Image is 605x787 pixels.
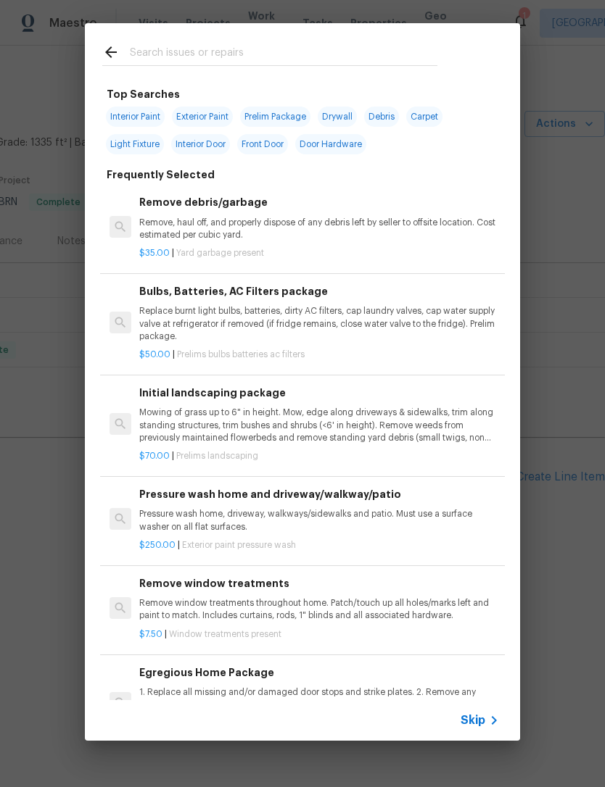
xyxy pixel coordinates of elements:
[139,575,499,591] h6: Remove window treatments
[461,713,485,728] span: Skip
[139,247,499,259] p: |
[130,43,437,65] input: Search issues or repairs
[295,134,366,154] span: Door Hardware
[139,349,499,361] p: |
[237,134,288,154] span: Front Door
[240,107,310,127] span: Prelim Package
[107,167,215,183] h6: Frequently Selected
[364,107,399,127] span: Debris
[139,486,499,502] h6: Pressure wash home and driveway/walkway/patio
[107,86,180,102] h6: Top Searches
[139,451,170,460] span: $70.00
[139,350,170,359] span: $50.00
[106,107,165,127] span: Interior Paint
[139,539,499,551] p: |
[172,107,233,127] span: Exterior Paint
[169,630,281,638] span: Window treatments present
[139,194,499,210] h6: Remove debris/garbage
[139,508,499,533] p: Pressure wash home, driveway, walkways/sidewalks and patio. Must use a surface washer on all flat...
[318,107,357,127] span: Drywall
[139,385,499,401] h6: Initial landscaping package
[182,541,296,549] span: Exterior paint pressure wash
[406,107,443,127] span: Carpet
[106,134,164,154] span: Light Fixture
[139,407,499,444] p: Mowing of grass up to 6" in height. Mow, edge along driveways & sidewalks, trim along standing st...
[139,249,170,257] span: $35.00
[177,350,305,359] span: Prelims bulbs batteries ac filters
[139,686,499,723] p: 1. Replace all missing and/or damaged door stops and strike plates. 2. Remove any broken or damag...
[176,451,258,460] span: Prelims landscaping
[139,541,176,549] span: $250.00
[139,283,499,299] h6: Bulbs, Batteries, AC Filters package
[176,249,264,257] span: Yard garbage present
[139,628,499,641] p: |
[139,665,499,680] h6: Egregious Home Package
[139,630,162,638] span: $7.50
[139,305,499,342] p: Replace burnt light bulbs, batteries, dirty AC filters, cap laundry valves, cap water supply valv...
[139,217,499,241] p: Remove, haul off, and properly dispose of any debris left by seller to offsite location. Cost est...
[139,597,499,622] p: Remove window treatments throughout home. Patch/touch up all holes/marks left and paint to match....
[171,134,230,154] span: Interior Door
[139,450,499,462] p: |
